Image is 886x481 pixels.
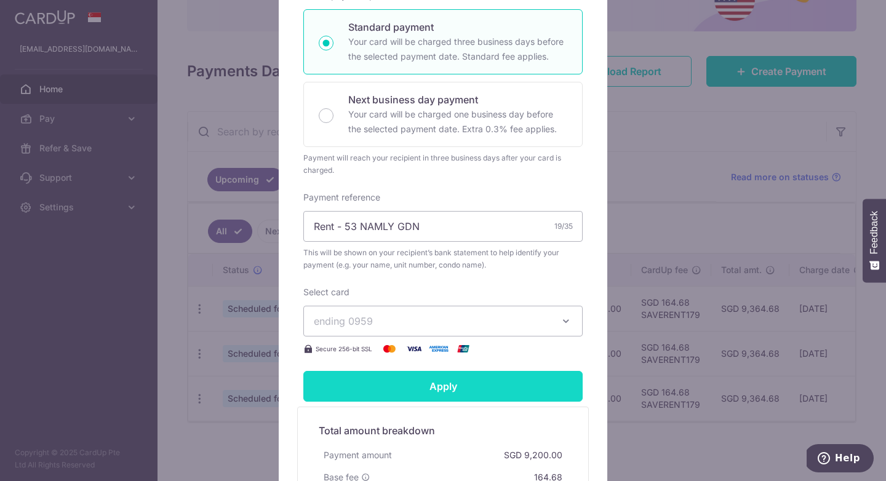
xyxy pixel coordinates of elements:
span: Feedback [869,211,880,254]
img: Mastercard [377,341,402,356]
div: SGD 9,200.00 [499,444,567,466]
div: Payment will reach your recipient in three business days after your card is charged. [303,152,583,177]
input: Apply [303,371,583,402]
p: Standard payment [348,20,567,34]
p: Your card will be charged one business day before the selected payment date. Extra 0.3% fee applies. [348,107,567,137]
span: ending 0959 [314,315,373,327]
p: Next business day payment [348,92,567,107]
img: UnionPay [451,341,476,356]
span: Secure 256-bit SSL [316,344,372,354]
h5: Total amount breakdown [319,423,567,438]
div: 19/35 [554,220,573,233]
p: Your card will be charged three business days before the selected payment date. Standard fee appl... [348,34,567,64]
label: Select card [303,286,349,298]
iframe: Opens a widget where you can find more information [807,444,874,475]
span: This will be shown on your recipient’s bank statement to help identify your payment (e.g. your na... [303,247,583,271]
div: Payment amount [319,444,397,466]
button: Feedback - Show survey [863,199,886,282]
img: American Express [426,341,451,356]
button: ending 0959 [303,306,583,336]
img: Visa [402,341,426,356]
label: Payment reference [303,191,380,204]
